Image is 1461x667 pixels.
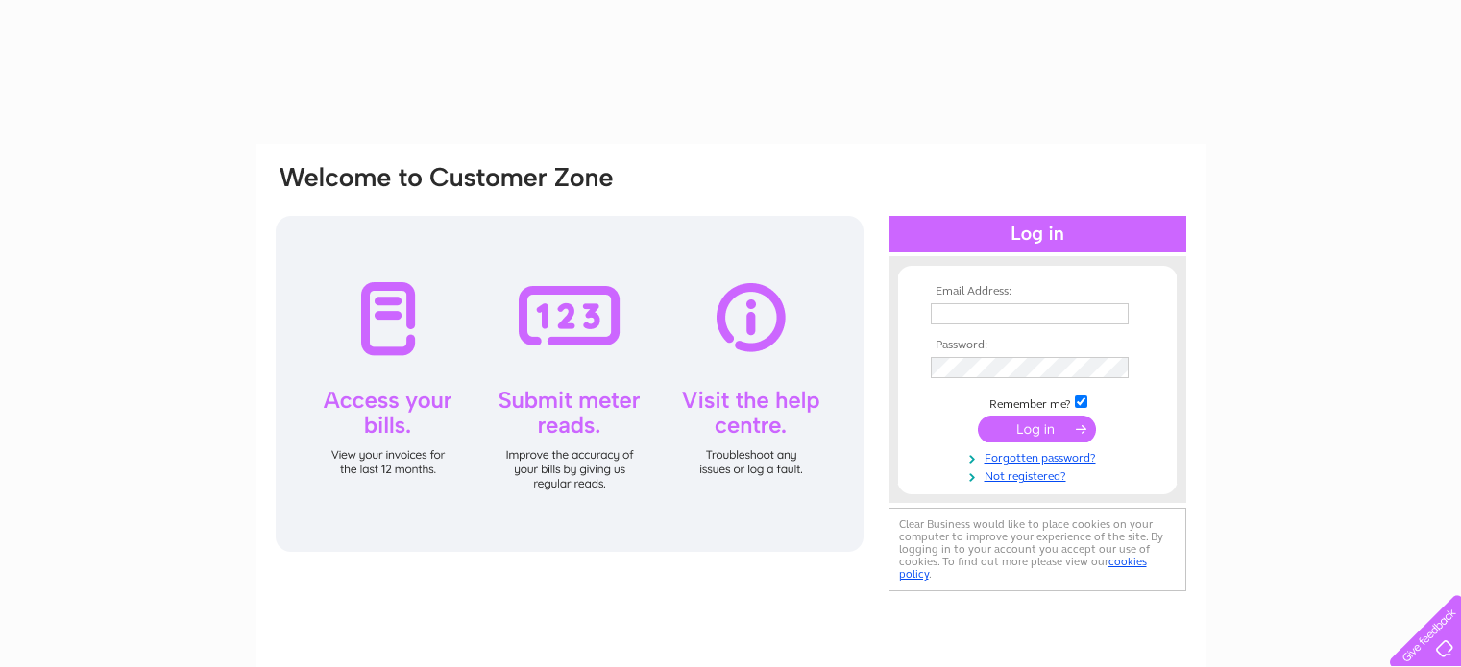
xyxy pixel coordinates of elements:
td: Remember me? [926,393,1149,412]
th: Password: [926,339,1149,352]
input: Submit [978,416,1096,442]
div: Clear Business would like to place cookies on your computer to improve your experience of the sit... [889,508,1186,591]
th: Email Address: [926,285,1149,298]
a: cookies policy [899,555,1147,581]
a: Not registered? [931,465,1149,484]
a: Forgotten password? [931,447,1149,465]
